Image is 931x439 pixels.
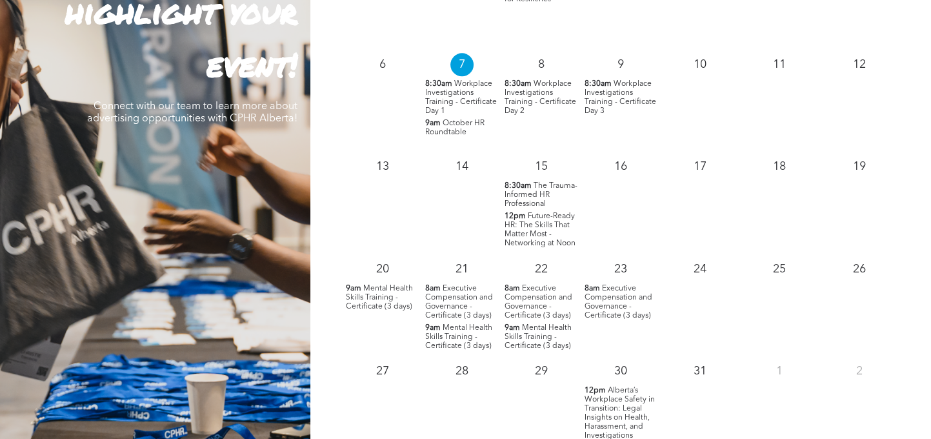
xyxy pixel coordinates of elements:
[609,155,632,178] p: 16
[530,155,553,178] p: 15
[609,360,632,383] p: 30
[371,258,394,281] p: 20
[584,284,599,293] span: 8am
[505,79,532,88] span: 8:30am
[609,258,632,281] p: 23
[425,119,441,128] span: 9am
[87,101,297,124] span: Connect with our team to learn more about advertising opportunities with CPHR Alberta!
[847,360,870,383] p: 2
[584,386,605,395] span: 12pm
[584,79,611,88] span: 8:30am
[688,258,712,281] p: 24
[450,155,474,178] p: 14
[584,80,656,115] span: Workplace Investigations Training - Certificate Day 3
[425,284,441,293] span: 8am
[505,181,532,190] span: 8:30am
[505,212,526,221] span: 12pm
[688,360,712,383] p: 31
[425,79,452,88] span: 8:30am
[425,285,493,320] span: Executive Compensation and Governance - Certificate (3 days)
[371,53,394,76] p: 6
[847,53,870,76] p: 12
[688,53,712,76] p: 10
[425,119,485,136] span: October HR Roundtable
[371,155,394,178] p: 13
[425,80,497,115] span: Workplace Investigations Training - Certificate Day 1
[505,324,572,350] span: Mental Health Skills Training - Certificate (3 days)
[346,284,361,293] span: 9am
[768,155,791,178] p: 18
[505,285,572,320] span: Executive Compensation and Governance - Certificate (3 days)
[530,360,553,383] p: 29
[768,258,791,281] p: 25
[371,360,394,383] p: 27
[425,323,441,332] span: 9am
[530,258,553,281] p: 22
[505,182,577,208] span: The Trauma-Informed HR Professional
[450,258,474,281] p: 21
[609,53,632,76] p: 9
[450,360,474,383] p: 28
[768,53,791,76] p: 11
[450,53,474,76] p: 7
[847,155,870,178] p: 19
[425,324,492,350] span: Mental Health Skills Training - Certificate (3 days)
[505,284,520,293] span: 8am
[768,360,791,383] p: 1
[505,212,576,247] span: Future-Ready HR: The Skills That Matter Most - Networking at Noon
[346,285,413,311] span: Mental Health Skills Training - Certificate (3 days)
[505,80,576,115] span: Workplace Investigations Training - Certificate Day 2
[688,155,712,178] p: 17
[847,258,870,281] p: 26
[530,53,553,76] p: 8
[584,285,652,320] span: Executive Compensation and Governance - Certificate (3 days)
[505,323,520,332] span: 9am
